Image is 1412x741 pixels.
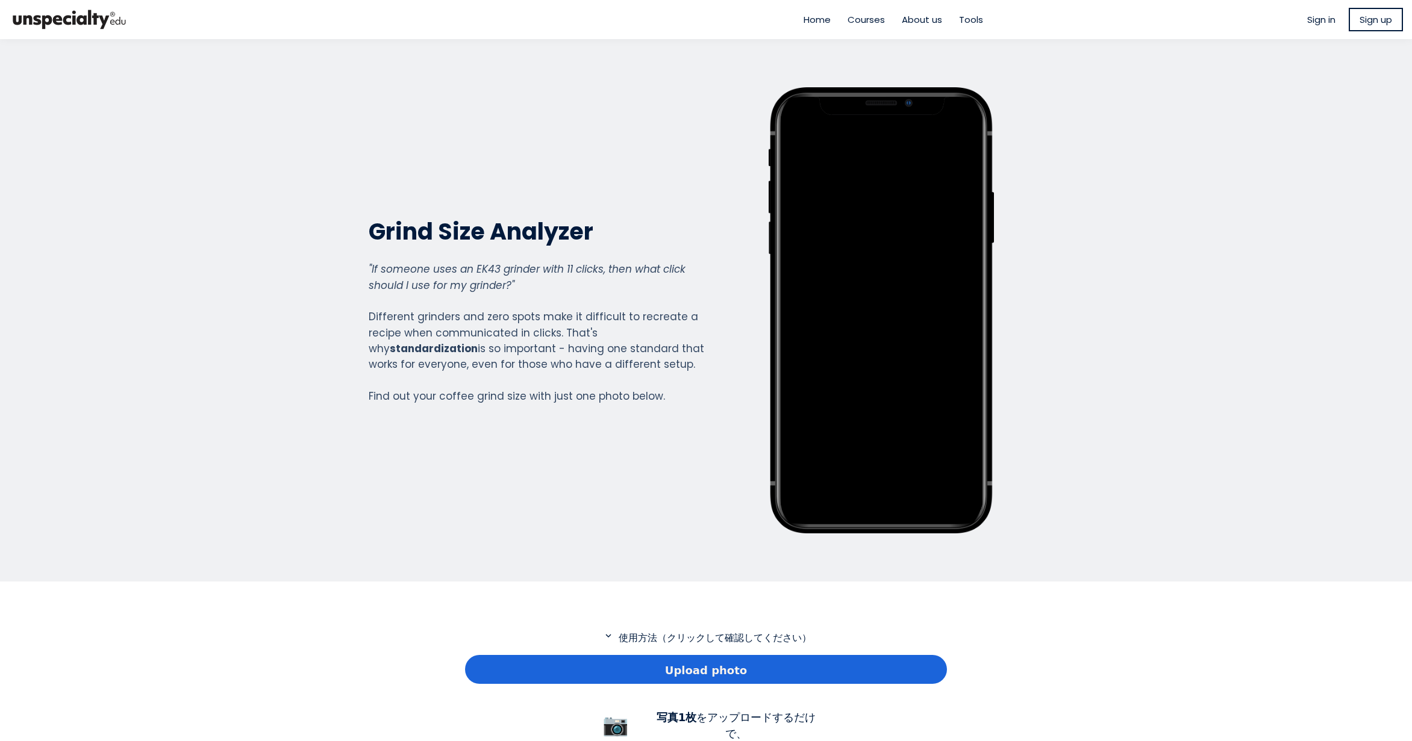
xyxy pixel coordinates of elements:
a: Courses [848,13,885,26]
a: About us [902,13,942,26]
span: Upload photo [665,662,747,678]
b: 写真1枚 [657,711,697,724]
a: Tools [959,13,983,26]
strong: standardization [390,341,478,356]
span: 📷 [602,713,629,737]
h2: Grind Size Analyzer [369,217,705,246]
div: Different grinders and zero spots make it difficult to recreate a recipe when communicated in cli... [369,261,705,404]
a: Home [804,13,831,26]
a: Sign in [1307,13,1335,26]
p: 使用方法（クリックして確認してください） [465,630,947,645]
mat-icon: expand_more [601,630,616,641]
a: Sign up [1349,8,1403,31]
em: "If someone uses an EK43 grinder with 11 clicks, then what click should I use for my grinder?" [369,262,686,292]
img: bc390a18feecddb333977e298b3a00a1.png [9,5,130,34]
span: Sign up [1360,13,1392,26]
